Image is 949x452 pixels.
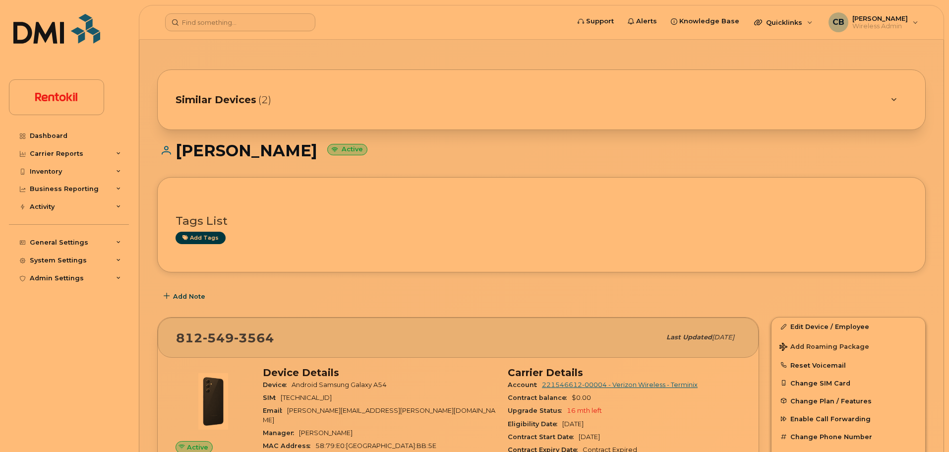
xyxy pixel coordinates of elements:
[567,407,602,414] span: 16 mth left
[666,333,712,341] span: Last updated
[771,410,925,428] button: Enable Call Forwarding
[579,433,600,441] span: [DATE]
[508,367,741,379] h3: Carrier Details
[508,433,579,441] span: Contract Start Date
[771,374,925,392] button: Change SIM Card
[187,443,208,452] span: Active
[234,330,274,345] span: 3564
[263,407,287,414] span: Email
[173,292,205,301] span: Add Note
[771,392,925,410] button: Change Plan / Features
[508,381,542,388] span: Account
[263,381,292,388] span: Device
[176,232,226,244] a: Add tags
[771,356,925,374] button: Reset Voicemail
[258,93,271,107] span: (2)
[157,287,214,305] button: Add Note
[542,381,698,388] a: 221546612-00004 - Verizon Wireless - Terminix
[157,142,926,159] h1: [PERSON_NAME]
[299,429,353,437] span: [PERSON_NAME]
[176,215,907,227] h3: Tags List
[712,333,734,341] span: [DATE]
[263,394,281,401] span: SIM
[771,318,925,335] a: Edit Device / Employee
[790,397,872,404] span: Change Plan / Features
[203,330,234,345] span: 549
[315,442,436,450] span: 58:79:E0:[GEOGRAPHIC_DATA]:BB:5E
[508,394,572,401] span: Contract balance
[562,420,584,428] span: [DATE]
[263,407,495,423] span: [PERSON_NAME][EMAIL_ADDRESS][PERSON_NAME][DOMAIN_NAME]
[508,407,567,414] span: Upgrade Status
[508,420,562,428] span: Eligibility Date
[183,372,243,431] img: image20231002-3703462-17nx3v8.jpeg
[771,428,925,446] button: Change Phone Number
[292,381,387,388] span: Android Samsung Galaxy A54
[771,336,925,356] button: Add Roaming Package
[263,442,315,450] span: MAC Address
[327,144,367,155] small: Active
[281,394,332,401] span: [TECHNICAL_ID]
[779,343,869,352] span: Add Roaming Package
[263,429,299,437] span: Manager
[906,409,942,445] iframe: Messenger Launcher
[176,330,274,345] span: 812
[572,394,591,401] span: $0.00
[263,367,496,379] h3: Device Details
[176,93,256,107] span: Similar Devices
[790,415,871,423] span: Enable Call Forwarding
